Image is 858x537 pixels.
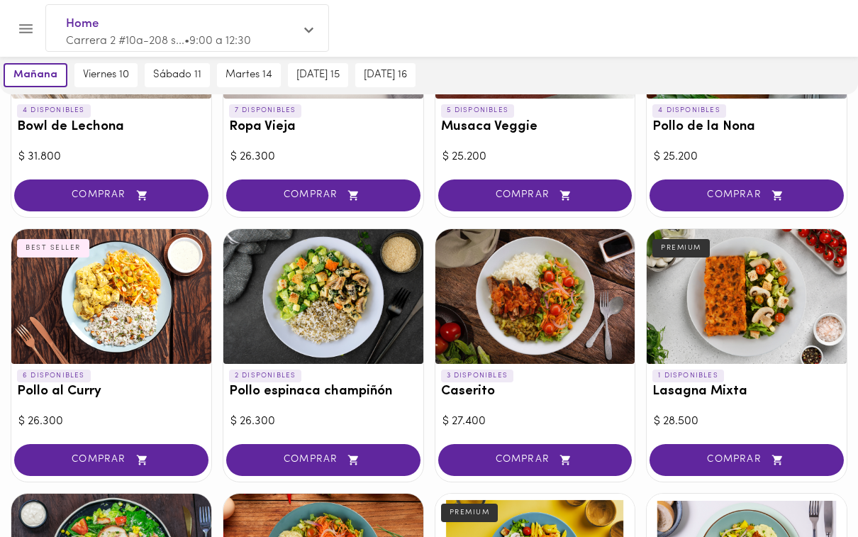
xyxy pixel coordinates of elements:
h3: Bowl de Lechona [17,120,206,135]
button: COMPRAR [226,179,420,211]
button: COMPRAR [438,444,633,476]
button: COMPRAR [14,444,208,476]
h3: Pollo espinaca champiñón [229,384,418,399]
p: 4 DISPONIBLES [17,104,91,117]
button: [DATE] 16 [355,63,416,87]
span: COMPRAR [667,454,826,466]
div: $ 26.300 [230,149,416,165]
button: martes 14 [217,63,281,87]
span: COMPRAR [244,454,403,466]
h3: Pollo al Curry [17,384,206,399]
div: $ 25.200 [654,149,840,165]
div: BEST SELLER [17,239,89,258]
div: Pollo al Curry [11,229,211,364]
p: 4 DISPONIBLES [652,104,726,117]
button: [DATE] 15 [288,63,348,87]
button: mañana [4,63,67,87]
div: $ 25.200 [442,149,628,165]
p: 2 DISPONIBLES [229,370,302,382]
p: 7 DISPONIBLES [229,104,302,117]
div: Caserito [435,229,635,364]
div: PREMIUM [441,504,498,522]
button: COMPRAR [438,179,633,211]
div: $ 31.800 [18,149,204,165]
span: COMPRAR [32,189,191,201]
span: COMPRAR [32,454,191,466]
p: 6 DISPONIBLES [17,370,91,382]
div: PREMIUM [652,239,710,258]
p: 5 DISPONIBLES [441,104,515,117]
span: COMPRAR [244,189,403,201]
span: viernes 10 [83,69,129,82]
h3: Musaca Veggie [441,120,630,135]
button: Menu [9,11,43,46]
button: COMPRAR [14,179,208,211]
button: viernes 10 [74,63,138,87]
iframe: Messagebird Livechat Widget [776,455,844,523]
h3: Caserito [441,384,630,399]
span: sábado 11 [153,69,201,82]
h3: Lasagna Mixta [652,384,841,399]
div: Lasagna Mixta [647,229,847,364]
button: COMPRAR [650,444,844,476]
div: Pollo espinaca champiñón [223,229,423,364]
h3: Pollo de la Nona [652,120,841,135]
button: sábado 11 [145,63,210,87]
button: COMPRAR [650,179,844,211]
span: COMPRAR [667,189,826,201]
div: $ 26.300 [230,414,416,430]
span: Carrera 2 #10a-208 s... • 9:00 a 12:30 [66,35,251,47]
p: 3 DISPONIBLES [441,370,514,382]
span: Home [66,15,294,33]
span: [DATE] 16 [364,69,407,82]
div: $ 27.400 [442,414,628,430]
p: 1 DISPONIBLES [652,370,724,382]
div: $ 26.300 [18,414,204,430]
span: mañana [13,69,57,82]
div: $ 28.500 [654,414,840,430]
span: martes 14 [225,69,272,82]
span: [DATE] 15 [296,69,340,82]
h3: Ropa Vieja [229,120,418,135]
span: COMPRAR [456,454,615,466]
button: COMPRAR [226,444,420,476]
span: COMPRAR [456,189,615,201]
